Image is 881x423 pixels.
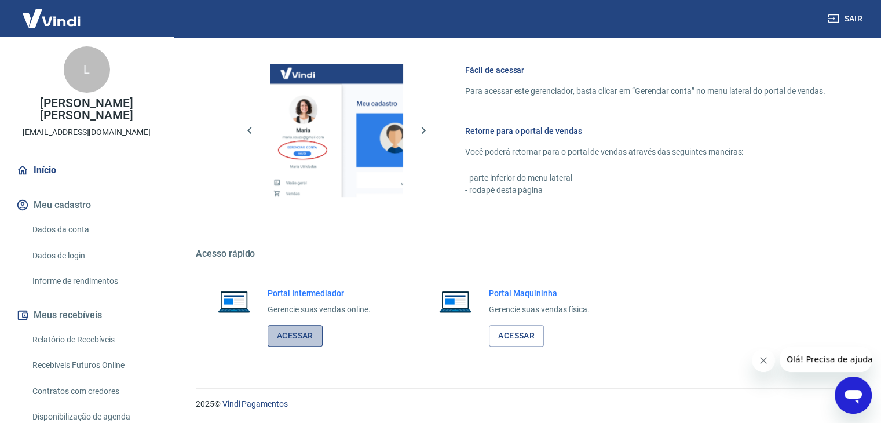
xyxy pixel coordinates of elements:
h5: Acesso rápido [196,248,853,260]
p: Você poderá retornar para o portal de vendas através das seguintes maneiras: [465,146,825,158]
p: Gerencie suas vendas física. [489,304,590,316]
p: 2025 © [196,398,853,410]
a: Acessar [268,325,323,347]
h6: Portal Intermediador [268,287,371,299]
h6: Portal Maquininha [489,287,590,299]
a: Recebíveis Futuros Online [28,353,159,377]
p: - parte inferior do menu lateral [465,172,825,184]
a: Dados de login [28,244,159,268]
iframe: Botão para abrir a janela de mensagens [835,377,872,414]
p: Gerencie suas vendas online. [268,304,371,316]
a: Relatório de Recebíveis [28,328,159,352]
iframe: Fechar mensagem [752,349,775,372]
a: Início [14,158,159,183]
p: [EMAIL_ADDRESS][DOMAIN_NAME] [23,126,151,138]
a: Contratos com credores [28,380,159,403]
button: Meus recebíveis [14,302,159,328]
div: L [64,46,110,93]
a: Acessar [489,325,544,347]
a: Dados da conta [28,218,159,242]
h6: Fácil de acessar [465,64,825,76]
img: Imagem de um notebook aberto [431,287,480,315]
img: Vindi [14,1,89,36]
iframe: Mensagem da empresa [780,347,872,372]
a: Vindi Pagamentos [222,399,288,409]
img: Imagem da dashboard mostrando o botão de gerenciar conta na sidebar no lado esquerdo [270,64,403,197]
img: Imagem de um notebook aberto [210,287,258,315]
a: Informe de rendimentos [28,269,159,293]
p: Para acessar este gerenciador, basta clicar em “Gerenciar conta” no menu lateral do portal de ven... [465,85,825,97]
p: [PERSON_NAME] [PERSON_NAME] [9,97,164,122]
span: Olá! Precisa de ajuda? [7,8,97,17]
button: Meu cadastro [14,192,159,218]
button: Sair [825,8,867,30]
p: - rodapé desta página [465,184,825,196]
h6: Retorne para o portal de vendas [465,125,825,137]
